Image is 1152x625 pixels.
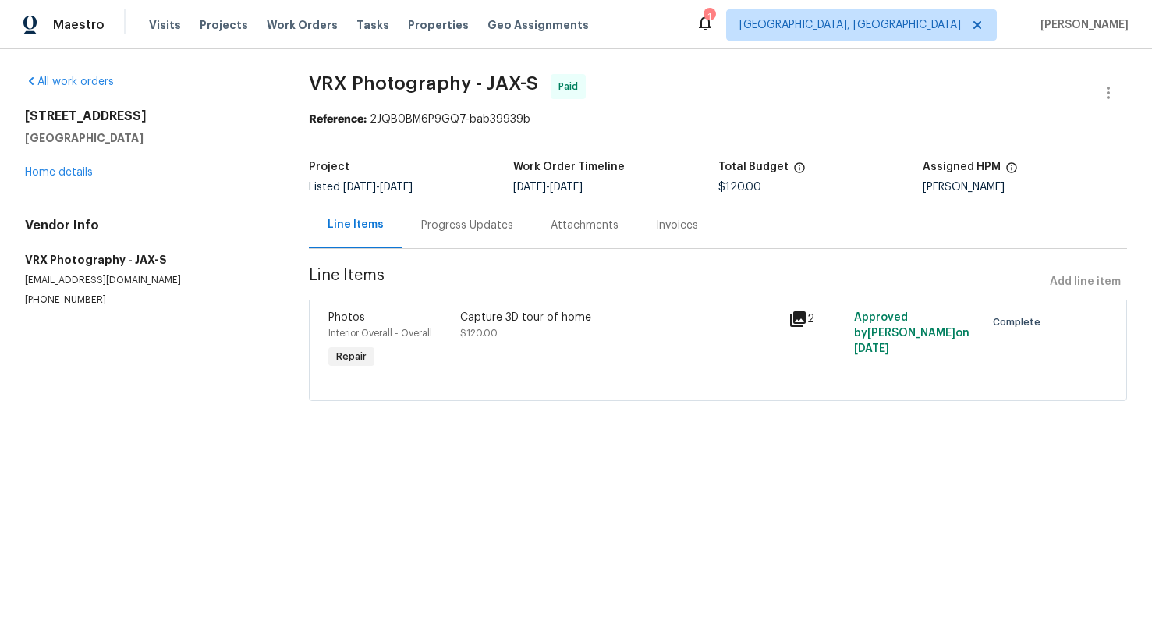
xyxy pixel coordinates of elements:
div: 2 [789,310,845,328]
h2: [STREET_ADDRESS] [25,108,271,124]
span: [DATE] [854,343,889,354]
h5: Work Order Timeline [513,162,625,172]
p: [PHONE_NUMBER] [25,293,271,307]
span: $120.00 [460,328,498,338]
span: Maestro [53,17,105,33]
span: [DATE] [343,182,376,193]
span: Interior Overall - Overall [328,328,432,338]
span: Repair [330,349,373,364]
p: [EMAIL_ADDRESS][DOMAIN_NAME] [25,274,271,287]
span: [GEOGRAPHIC_DATA], [GEOGRAPHIC_DATA] [739,17,961,33]
span: $120.00 [718,182,761,193]
span: Line Items [309,268,1044,297]
div: Progress Updates [421,218,513,233]
span: Properties [408,17,469,33]
div: 2JQB0BM6P9GQ7-bab39939b [309,112,1127,127]
a: Home details [25,167,93,178]
span: Geo Assignments [487,17,589,33]
span: Photos [328,312,365,323]
span: [DATE] [550,182,583,193]
h5: Project [309,162,349,172]
h5: VRX Photography - JAX-S [25,252,271,268]
h5: [GEOGRAPHIC_DATA] [25,130,271,146]
h5: Total Budget [718,162,789,172]
div: [PERSON_NAME] [923,182,1127,193]
span: Listed [309,182,413,193]
span: [DATE] [513,182,546,193]
span: - [513,182,583,193]
span: The total cost of line items that have been proposed by Opendoor. This sum includes line items th... [793,162,806,182]
span: [PERSON_NAME] [1034,17,1129,33]
span: [DATE] [380,182,413,193]
span: Work Orders [267,17,338,33]
span: The hpm assigned to this work order. [1005,162,1018,182]
div: Line Items [328,217,384,233]
span: Visits [149,17,181,33]
div: Capture 3D tour of home [460,310,779,325]
div: 1 [704,9,714,25]
div: Invoices [656,218,698,233]
b: Reference: [309,114,367,125]
span: Complete [993,314,1047,330]
span: Paid [558,79,584,94]
span: - [343,182,413,193]
span: Tasks [356,20,389,30]
h5: Assigned HPM [923,162,1001,172]
a: All work orders [25,76,114,87]
div: Attachments [551,218,619,233]
span: VRX Photography - JAX-S [309,74,538,93]
span: Approved by [PERSON_NAME] on [854,312,969,354]
span: Projects [200,17,248,33]
h4: Vendor Info [25,218,271,233]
